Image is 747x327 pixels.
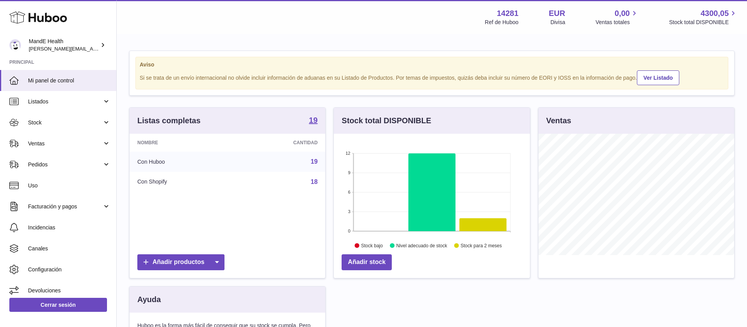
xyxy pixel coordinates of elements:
a: Cerrar sesión [9,298,107,312]
span: Uso [28,182,110,189]
text: 6 [348,190,351,194]
div: Si se trata de un envío internacional no olvide incluir información de aduanas en su Listado de P... [140,69,724,85]
span: Facturación y pagos [28,203,102,210]
text: 0 [348,229,351,233]
text: 3 [348,209,351,214]
text: Stock para 2 meses [461,243,502,248]
strong: Aviso [140,61,724,68]
span: Configuración [28,266,110,273]
div: MandE Health [29,38,99,52]
span: Ventas totales [596,19,639,26]
h3: Ventas [546,115,571,126]
span: Stock total DISPONIBLE [669,19,738,26]
a: 19 [309,116,317,126]
h3: Ayuda [137,294,161,305]
div: Divisa [551,19,565,26]
text: 12 [346,151,351,156]
a: 0,00 Ventas totales [596,8,639,26]
h3: Stock total DISPONIBLE [342,115,431,126]
a: Añadir productos [137,254,224,270]
strong: 19 [309,116,317,124]
a: 19 [311,158,318,165]
a: 4300,05 Stock total DISPONIBLE [669,8,738,26]
span: 0,00 [615,8,630,19]
span: Pedidos [28,161,102,168]
a: Ver Listado [637,70,679,85]
span: [PERSON_NAME][EMAIL_ADDRESS][PERSON_NAME][DOMAIN_NAME] [29,45,198,52]
span: Devoluciones [28,287,110,294]
span: Canales [28,245,110,252]
a: Añadir stock [342,254,392,270]
text: 9 [348,170,351,175]
img: luis.mendieta@mandehealth.com [9,39,21,51]
th: Nombre [130,134,233,152]
span: 4300,05 [701,8,729,19]
td: Con Huboo [130,152,233,172]
h3: Listas completas [137,115,200,126]
td: Con Shopify [130,172,233,192]
div: Ref de Huboo [485,19,518,26]
span: Listados [28,98,102,105]
a: 18 [311,178,318,185]
text: Stock bajo [361,243,383,248]
text: Nivel adecuado de stock [396,243,448,248]
th: Cantidad [233,134,325,152]
strong: EUR [549,8,565,19]
span: Ventas [28,140,102,147]
span: Incidencias [28,224,110,231]
span: Mi panel de control [28,77,110,84]
strong: 14281 [497,8,519,19]
span: Stock [28,119,102,126]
